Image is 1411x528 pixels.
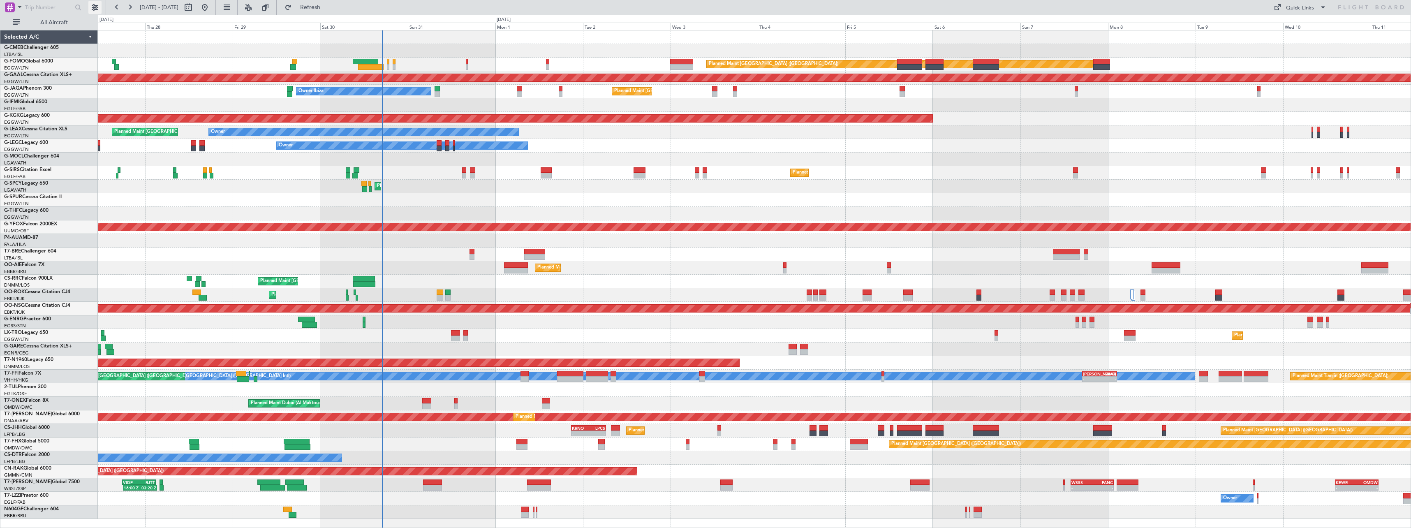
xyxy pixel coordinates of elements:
[4,45,23,50] span: G-CMEB
[4,154,59,159] a: G-MOCLChallenger 604
[4,140,22,145] span: G-LEGC
[845,23,933,30] div: Fri 5
[4,303,70,308] a: OO-NSGCessna Citation CJ4
[4,222,57,227] a: G-YFOXFalcon 2000EX
[4,222,23,227] span: G-YFOX
[4,466,23,471] span: CN-RAK
[709,58,838,70] div: Planned Maint [GEOGRAPHIC_DATA] ([GEOGRAPHIC_DATA])
[4,133,29,139] a: EGGW/LTN
[4,296,25,302] a: EBKT/KJK
[4,127,67,132] a: G-LEAXCessna Citation XLS
[4,113,50,118] a: G-KGKGLegacy 600
[4,167,51,172] a: G-SIRSCitation Excel
[4,282,30,288] a: DNMM/LOS
[1234,329,1288,342] div: Planned Maint Dusseldorf
[1083,371,1100,376] div: [PERSON_NAME]
[629,424,758,437] div: Planned Maint [GEOGRAPHIC_DATA] ([GEOGRAPHIC_DATA])
[4,384,18,389] span: 2-TIJL
[4,160,26,166] a: LGAV/ATH
[4,439,49,444] a: T7-FHXGlobal 5000
[4,371,41,376] a: T7-FFIFalcon 7X
[537,262,667,274] div: Planned Maint [GEOGRAPHIC_DATA] ([GEOGRAPHIC_DATA])
[1336,480,1357,485] div: KEWR
[572,431,589,436] div: -
[4,452,50,457] a: CS-DTRFalcon 2000
[4,371,19,376] span: T7-FFI
[123,480,139,485] div: VIDP
[4,317,51,322] a: G-ENRGPraetor 600
[1108,23,1196,30] div: Mon 8
[4,113,23,118] span: G-KGKG
[4,262,22,267] span: OO-AIE
[4,86,23,91] span: G-JAGA
[1336,485,1357,490] div: -
[233,23,320,30] div: Fri 29
[4,344,72,349] a: G-GARECessna Citation XLS+
[4,303,25,308] span: OO-NSG
[4,425,50,430] a: CS-JHHGlobal 6000
[933,23,1020,30] div: Sat 6
[4,79,29,85] a: EGGW/LTN
[4,289,70,294] a: OO-ROKCessna Citation CJ4
[4,214,29,220] a: EGGW/LTN
[4,86,52,91] a: G-JAGAPhenom 300
[4,357,53,362] a: T7-N1960Legacy 650
[4,249,56,254] a: T7-BREChallenger 604
[4,412,80,417] a: T7-[PERSON_NAME]Global 6000
[1357,485,1378,490] div: -
[4,195,22,199] span: G-SPUR
[4,357,27,362] span: T7-N1960
[4,479,80,484] a: T7-[PERSON_NAME]Global 7500
[4,479,52,484] span: T7-[PERSON_NAME]
[4,92,29,98] a: EGGW/LTN
[495,23,583,30] div: Mon 1
[25,1,72,14] input: Trip Number
[1223,424,1353,437] div: Planned Maint [GEOGRAPHIC_DATA] ([GEOGRAPHIC_DATA])
[4,507,23,512] span: N604GF
[4,452,22,457] span: CS-DTR
[1100,377,1117,382] div: -
[4,486,26,492] a: WSSL/XSP
[1071,485,1092,490] div: -
[1283,23,1371,30] div: Wed 10
[516,411,597,423] div: Planned Maint Dubai (Al Maktoum Intl)
[4,106,25,112] a: EGLF/FAB
[139,480,155,485] div: RJTT
[1196,23,1283,30] div: Tue 9
[4,65,29,71] a: EGGW/LTN
[4,187,26,193] a: LGAV/ATH
[4,59,53,64] a: G-FOMOGlobal 6000
[4,228,29,234] a: UUMO/OSF
[4,208,22,213] span: G-THFC
[4,72,23,77] span: G-GAAL
[1092,485,1113,490] div: -
[4,167,20,172] span: G-SIRS
[260,275,390,287] div: Planned Maint [GEOGRAPHIC_DATA] ([GEOGRAPHIC_DATA])
[4,499,25,505] a: EGLF/FAB
[4,262,44,267] a: OO-AIEFalcon 7X
[1270,1,1330,14] button: Quick Links
[4,119,29,125] a: EGGW/LTN
[4,276,22,281] span: CS-RRC
[4,364,30,370] a: DNMM/LOS
[4,140,48,145] a: G-LEGCLegacy 600
[4,445,32,451] a: OMDW/DWC
[1100,371,1117,376] div: ZBAA
[1020,23,1108,30] div: Sun 7
[4,51,23,58] a: LTBA/ISL
[758,23,845,30] div: Thu 4
[4,249,21,254] span: T7-BRE
[408,23,495,30] div: Sun 31
[4,330,48,335] a: LX-TROLegacy 650
[4,100,19,104] span: G-IFMI
[4,255,23,261] a: LTBA/ISL
[4,276,53,281] a: CS-RRCFalcon 900LX
[497,16,511,23] div: [DATE]
[1223,492,1237,505] div: Owner
[4,208,49,213] a: G-THFCLegacy 600
[21,20,87,25] span: All Aircraft
[140,485,157,490] div: 03:20 Z
[4,330,22,335] span: LX-TRO
[4,235,23,240] span: P4-AUA
[4,493,21,498] span: T7-LZZI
